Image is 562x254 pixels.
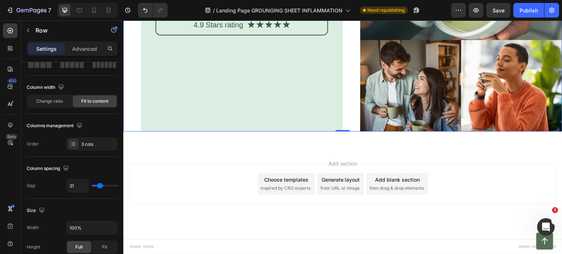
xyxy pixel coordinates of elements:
div: Column spacing [27,164,70,174]
button: Publish [513,3,544,18]
span: Change ratio [36,98,63,105]
input: Auto [67,221,117,234]
div: Width [27,224,39,231]
p: Advanced [72,45,97,53]
div: Choose templates [141,155,185,163]
iframe: Intercom live chat [537,218,555,236]
span: then drag & drop elements [246,164,301,171]
div: Add blank section [252,155,296,163]
div: Columns management [27,121,84,131]
div: Beta [5,134,18,140]
span: from URL or image [197,164,236,171]
div: Height [27,244,40,250]
div: 3 cols [81,141,116,148]
div: Publish [520,7,538,14]
div: Size [27,206,46,216]
span: inspired by CRO experts [137,164,187,171]
div: Gap [27,182,35,189]
button: 7 [3,3,55,18]
iframe: Design area [123,20,562,254]
p: Row [35,26,98,35]
div: Undo/Redo [138,3,168,18]
div: Column width [27,83,65,92]
span: Save [492,7,505,14]
span: Fit to content [81,98,108,105]
input: Auto [67,179,89,192]
div: 450 [7,78,18,84]
span: Add section [202,139,237,147]
span: Full [75,244,83,250]
span: Landing Page GROUNGING SHEET INFLAMMATION [216,7,342,14]
button: Save [486,3,510,18]
span: 1 [552,207,558,213]
div: Order [27,141,39,147]
div: Generate layout [198,155,237,163]
span: / [213,7,215,14]
span: Need republishing [367,7,405,14]
p: Settings [36,45,57,53]
span: Fit [102,244,107,250]
p: 7 [48,6,51,15]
